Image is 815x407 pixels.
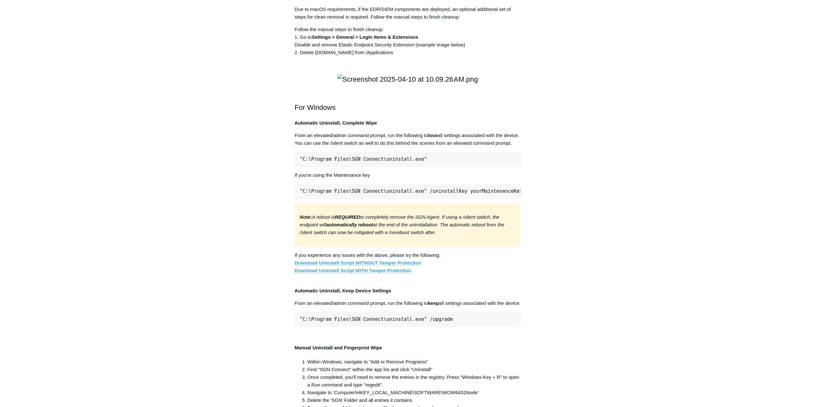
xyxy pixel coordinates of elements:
[295,120,377,126] strong: Automatic Uninstall, Complete Wipe
[307,388,521,396] li: Navigate to ‘Computer\HKEY_LOCAL_MACHINE\SOFTWARE\WOW6432Node'
[428,133,438,138] strong: lose
[428,300,439,305] strong: keep
[295,260,421,265] a: Download Uninstall Script WITHOUT Tamper Protection
[295,133,519,146] span: From an elevated/admin command prompt, run the following to all settings associated with the devi...
[295,267,411,273] a: Download Uninstall Script WITH Tamper Protection
[307,373,521,388] li: Once completed, you'll need to remove the entries in the registry. Press "Windows Key + R" to ope...
[300,156,427,162] span: "C:\Program Files\SGN Connect\uninstall.exe"
[337,74,478,85] img: Screenshot 2025-04-10 at 10.09.26 AM.png
[295,300,520,305] span: From an elevated/admin command prompt, run the following to all settings associated with the device:
[326,222,373,227] strong: automatically reboot
[295,26,521,56] p: Follow the manual steps to finish cleanup: 1. Go to Disable and remove Elastic Endpoint Security ...
[335,214,360,220] strong: REQUIRED
[295,171,521,179] p: If you're using the Maintenance key
[295,251,521,274] p: If you experience any issues with the above, please try the following:
[300,316,453,322] span: "C:\Program Files\SGN Connect\uninstall.exe" /upgrade
[300,214,504,235] em: A reboot is to completely remove the SGN Agent. If using a /silent switch, the endpoint will at t...
[307,358,521,365] li: Within Windows, navigate to "Add or Remove Programs"
[295,5,521,21] p: Due to macOS requirements, if the EDR/SIEM components are deployed, an optional additional set of...
[307,365,521,373] li: Find "SGN Connect" within the app list and click "Uninstall"
[295,91,521,113] h2: For Windows
[300,214,312,220] strong: Note:
[312,34,418,40] strong: Settings > General > Login Items & Extensions
[307,396,521,404] li: Delete the 'SGN' Folder and all entries it contains.
[295,345,382,350] strong: Manual Uninstall and Fingerprint Wipe
[295,184,521,199] pre: "C:\Program Files\SGN Connect\uninstall.exe" /uninstallKey yourMaintenanceKeyHere
[295,288,391,293] strong: Automatic Uninstall, Keep Device Settings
